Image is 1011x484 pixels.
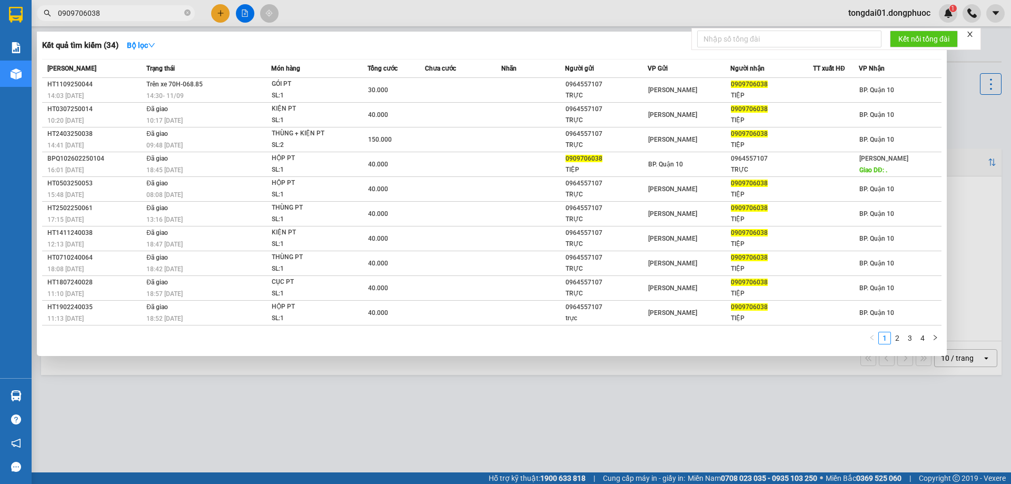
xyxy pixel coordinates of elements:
span: [PERSON_NAME] [648,86,697,94]
span: close-circle [184,9,191,16]
span: 10:17 [DATE] [146,117,183,124]
span: Người gửi [565,65,594,72]
span: 40.000 [368,161,388,168]
div: TIỆP [731,214,812,225]
span: 0909706038 [731,81,768,88]
span: BP. Quận 10 [859,260,894,267]
div: HT0710240064 [47,252,143,263]
div: TIỆP [731,115,812,126]
span: close-circle [184,8,191,18]
span: Trên xe 70H-068.85 [146,81,203,88]
div: HỘP PT [272,153,351,164]
div: 0964557107 [566,79,647,90]
li: 4 [916,332,929,344]
span: close [966,31,974,38]
span: search [44,9,51,17]
span: VP Gửi [648,65,668,72]
div: HỘP PT [272,301,351,313]
div: BPQ102602250104 [47,153,143,164]
div: SL: 1 [272,214,351,225]
div: SL: 1 [272,90,351,102]
div: TRỰC [566,263,647,274]
span: Đã giao [146,229,168,236]
span: [PERSON_NAME] [648,185,697,193]
div: HT1902240035 [47,302,143,313]
span: down [148,42,155,49]
button: Bộ lọcdown [118,37,164,54]
span: 09:48 [DATE] [146,142,183,149]
div: HT2403250038 [47,129,143,140]
li: Next Page [929,332,941,344]
span: 40.000 [368,284,388,292]
div: TIỆP [731,263,812,274]
div: TRỰC [566,288,647,299]
span: Kết nối tổng đài [898,33,949,45]
span: 14:30 - 11/09 [146,92,184,100]
div: 0964557107 [566,302,647,313]
span: 18:57 [DATE] [146,290,183,298]
span: 13:16 [DATE] [146,216,183,223]
span: right [932,334,938,341]
span: Đã giao [146,130,168,137]
div: HT2502250061 [47,203,143,214]
div: KIỆN PT [272,227,351,239]
span: 0909706038 [731,204,768,212]
span: [PERSON_NAME] [648,136,697,143]
span: 0909706038 [731,229,768,236]
li: 3 [904,332,916,344]
span: 40.000 [368,309,388,317]
span: 14:03 [DATE] [47,92,84,100]
button: right [929,332,941,344]
input: Tìm tên, số ĐT hoặc mã đơn [58,7,182,19]
div: 0964557107 [566,277,647,288]
span: [PERSON_NAME] [648,309,697,317]
span: BP. Quận 10 [859,284,894,292]
span: [PERSON_NAME] [859,155,908,162]
img: warehouse-icon [11,68,22,80]
span: 0909706038 [731,130,768,137]
div: 0964557107 [566,203,647,214]
div: SL: 1 [272,189,351,201]
div: HT0307250014 [47,104,143,115]
div: TIỆP [731,239,812,250]
div: TIỆP [731,140,812,151]
div: TRỰC [566,140,647,151]
div: TRỰC [731,164,812,175]
span: Giao DĐ: . [859,166,887,174]
button: Kết nối tổng đài [890,31,958,47]
div: HT0503250053 [47,178,143,189]
div: HT1807240028 [47,277,143,288]
span: BP. Quận 10 [859,309,894,317]
img: logo-vxr [9,7,23,23]
span: [PERSON_NAME] [648,111,697,118]
span: [PERSON_NAME] [648,235,697,242]
button: left [866,332,878,344]
span: Đã giao [146,155,168,162]
div: SL: 1 [272,164,351,176]
div: SL: 1 [272,288,351,300]
span: 40.000 [368,260,388,267]
div: TIỆP [731,313,812,324]
span: 17:15 [DATE] [47,216,84,223]
span: VP Nhận [859,65,885,72]
div: TIỆP [566,164,647,175]
a: 1 [879,332,890,344]
div: TIỆP [731,90,812,101]
span: 18:47 [DATE] [146,241,183,248]
div: 0964557107 [566,228,647,239]
span: left [869,334,875,341]
div: TRỰC [566,214,647,225]
h3: Kết quả tìm kiếm ( 34 ) [42,40,118,51]
div: SL: 1 [272,263,351,275]
div: trực [566,313,647,324]
div: HT1411240038 [47,228,143,239]
span: 10:20 [DATE] [47,117,84,124]
span: 40.000 [368,185,388,193]
span: 0909706038 [731,105,768,113]
span: 0909706038 [731,180,768,187]
span: 11:10 [DATE] [47,290,84,298]
div: 0964557107 [731,153,812,164]
div: 0964557107 [566,252,647,263]
span: BP. Quận 10 [859,86,894,94]
div: 0964557107 [566,104,647,115]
